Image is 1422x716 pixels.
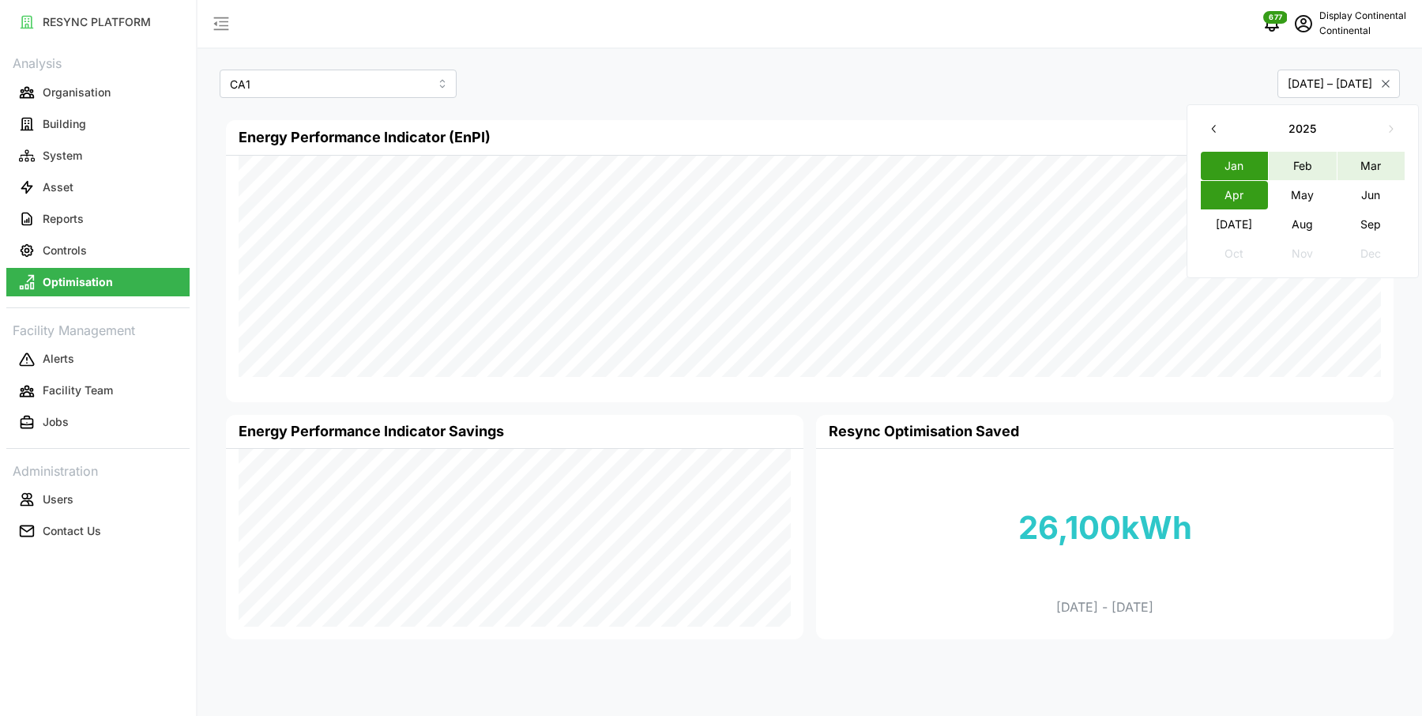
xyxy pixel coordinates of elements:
button: schedule [1288,8,1319,40]
h4: Energy Performance Indicator Savings [239,421,504,442]
p: Building [43,116,86,132]
p: RESYNC PLATFORM [43,14,151,30]
span: 677 [1269,12,1282,23]
p: Display Continental [1319,9,1406,24]
button: Dec [1337,239,1405,267]
button: Oct [1201,239,1269,267]
button: Asset [6,173,190,202]
button: Apr [1201,180,1269,209]
p: Controls [43,243,87,258]
p: Contact Us [43,523,101,539]
p: Users [43,492,73,507]
button: notifications [1256,8,1288,40]
p: [DATE] - [DATE] [841,597,1368,617]
p: Facility Management [6,318,190,341]
button: Jun [1337,180,1405,209]
a: System [6,140,190,171]
button: Alerts [6,345,190,374]
button: Reports [6,205,190,233]
button: Aug [1269,209,1337,238]
p: Optimisation [43,274,113,290]
button: Contact Us [6,517,190,545]
p: Asset [43,179,73,195]
button: Jobs [6,409,190,437]
button: May [1269,180,1337,209]
button: Facility Team [6,377,190,405]
p: Organisation [43,85,111,100]
p: Analysis [6,51,190,73]
button: Building [6,110,190,138]
p: Facility Team [43,382,113,398]
button: Users [6,485,190,514]
p: Alerts [43,351,74,367]
button: [DATE] – [DATE] [1277,70,1400,98]
button: RESYNC PLATFORM [6,8,190,36]
a: Organisation [6,77,190,108]
button: [DATE] [1201,209,1269,238]
h4: Resync Optimisation Saved [829,421,1019,442]
a: Optimisation [6,266,190,298]
button: Controls [6,236,190,265]
button: Sep [1337,209,1405,238]
a: Controls [6,235,190,266]
a: Reports [6,203,190,235]
p: 26,100 kWh [1018,503,1192,552]
button: Optimisation [6,268,190,296]
p: Reports [43,211,84,227]
a: Contact Us [6,515,190,547]
p: Administration [6,458,190,481]
p: Continental [1319,24,1406,39]
button: Feb [1269,151,1337,179]
a: Asset [6,171,190,203]
a: Jobs [6,407,190,439]
button: System [6,141,190,170]
button: 2025 [1228,115,1377,143]
button: Nov [1269,239,1337,267]
button: Jan [1201,151,1269,179]
p: System [43,148,82,164]
a: Building [6,108,190,140]
p: Jobs [43,414,69,430]
a: Alerts [6,344,190,375]
a: Facility Team [6,375,190,407]
button: Mar [1337,151,1405,179]
a: RESYNC PLATFORM [6,6,190,38]
a: Users [6,484,190,515]
h4: Energy Performance Indicator (EnPI) [239,127,491,148]
button: Organisation [6,78,190,107]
